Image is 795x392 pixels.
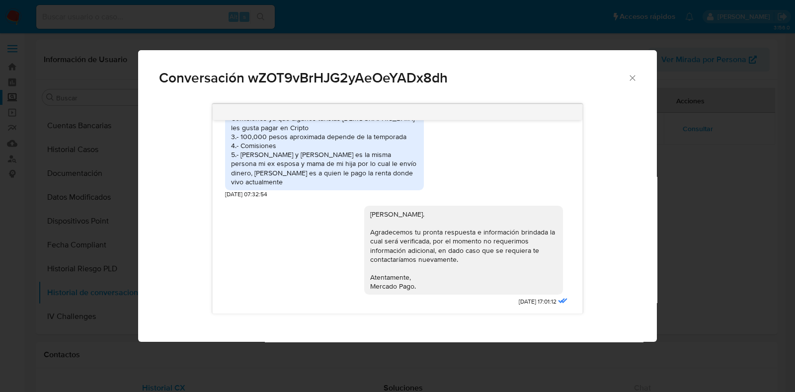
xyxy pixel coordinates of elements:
div: Comunicación [138,50,657,342]
span: [DATE] 17:01:12 [519,298,556,306]
div: 1.- Comisionista [PERSON_NAME] de autos, [PERSON_NAME] y tours en [GEOGRAPHIC_DATA] 2.- Comisione... [231,96,418,186]
span: [DATE] 07:32:54 [225,190,267,199]
button: Cerrar [628,73,636,82]
span: Conversación wZOT9vBrHJG2yAeOeYADx8dh [159,71,628,85]
div: [PERSON_NAME]. Agradecemos tu pronta respuesta e información brindada la cual será verificada, po... [370,210,557,291]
